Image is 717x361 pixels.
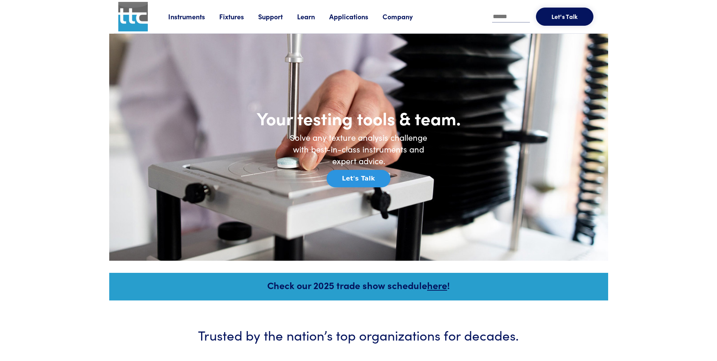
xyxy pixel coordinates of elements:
[219,12,258,21] a: Fixtures
[208,107,510,129] h1: Your testing tools & team.
[383,12,427,21] a: Company
[297,12,329,21] a: Learn
[427,279,447,292] a: here
[536,8,593,26] button: Let's Talk
[283,132,434,166] h6: Solve any texture analysis challenge with best-in-class instruments and expert advice.
[327,170,390,187] button: Let's Talk
[168,12,219,21] a: Instruments
[118,2,148,31] img: ttc_logo_1x1_v1.0.png
[329,12,383,21] a: Applications
[132,325,585,344] h3: Trusted by the nation’s top organizations for decades.
[258,12,297,21] a: Support
[119,279,598,292] h5: Check our 2025 trade show schedule !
